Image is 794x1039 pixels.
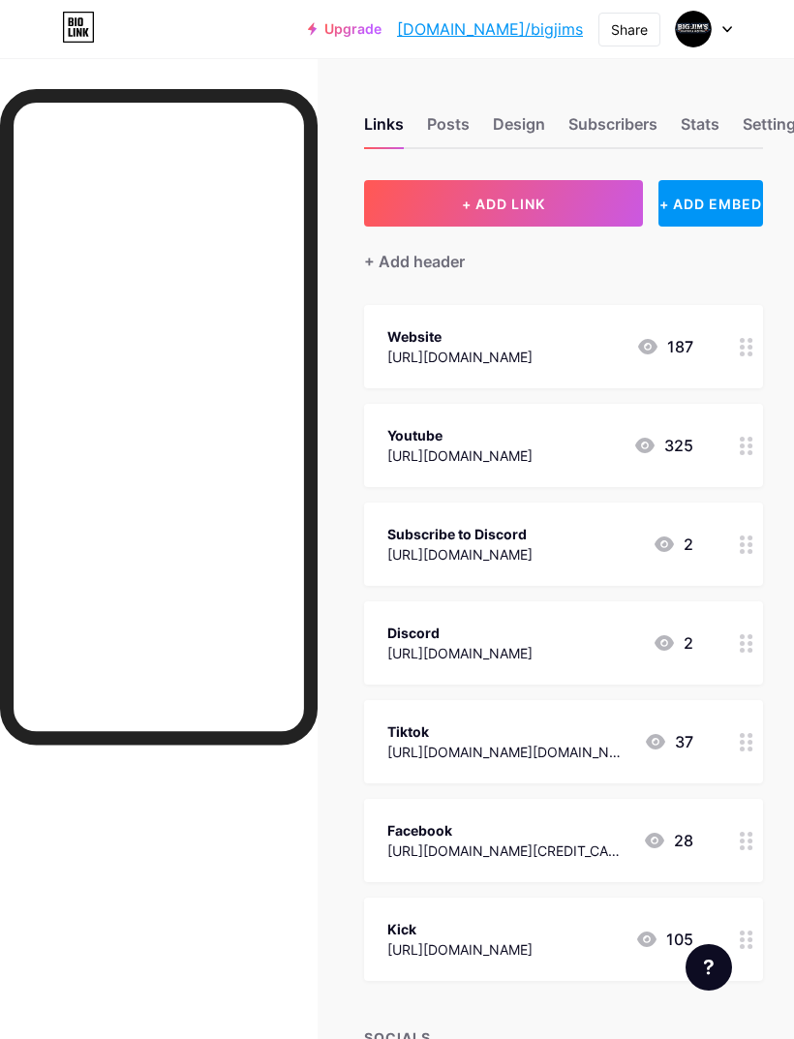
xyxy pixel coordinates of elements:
[658,180,763,227] div: + ADD EMBED
[643,829,693,852] div: 28
[644,730,693,753] div: 37
[364,180,643,227] button: + ADD LINK
[387,820,627,840] div: Facebook
[387,445,533,466] div: [URL][DOMAIN_NAME]
[387,425,533,445] div: Youtube
[675,11,712,47] img: bigjims
[387,840,627,861] div: [URL][DOMAIN_NAME][CREDIT_CARD_NUMBER]
[633,434,693,457] div: 325
[364,112,404,147] div: Links
[387,721,628,742] div: Tiktok
[387,742,628,762] div: [URL][DOMAIN_NAME][DOMAIN_NAME]
[568,112,657,147] div: Subscribers
[387,623,533,643] div: Discord
[462,196,545,212] span: + ADD LINK
[308,21,382,37] a: Upgrade
[427,112,470,147] div: Posts
[387,919,533,939] div: Kick
[636,335,693,358] div: 187
[681,112,719,147] div: Stats
[387,544,533,565] div: [URL][DOMAIN_NAME]
[611,19,648,40] div: Share
[387,939,533,960] div: [URL][DOMAIN_NAME]
[653,533,693,556] div: 2
[387,326,533,347] div: Website
[493,112,545,147] div: Design
[653,631,693,655] div: 2
[387,643,533,663] div: [URL][DOMAIN_NAME]
[397,17,583,41] a: [DOMAIN_NAME]/bigjims
[364,250,465,273] div: + Add header
[387,347,533,367] div: [URL][DOMAIN_NAME]
[387,524,533,544] div: Subscribe to Discord
[635,928,693,951] div: 105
